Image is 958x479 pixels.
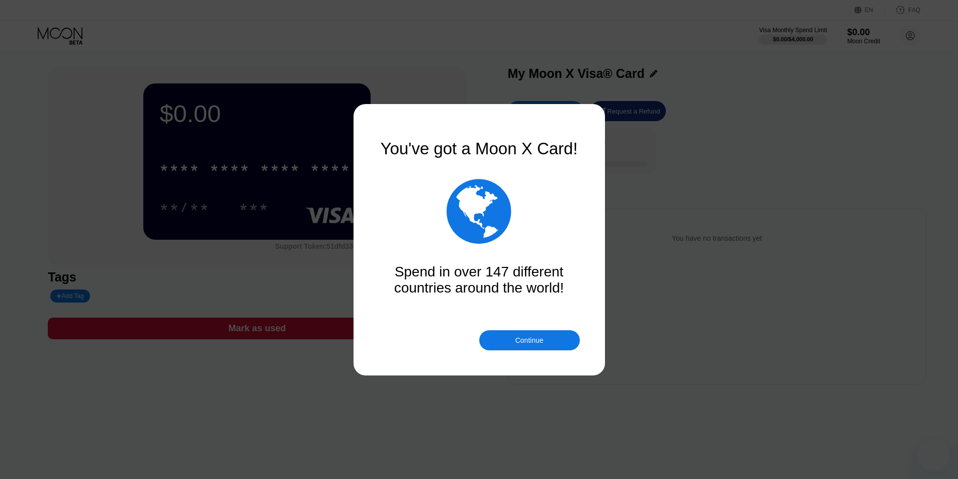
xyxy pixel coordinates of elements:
div: Continue [515,336,543,344]
div: Continue [479,330,580,350]
div:  [447,173,511,249]
div: You've got a Moon X Card! [379,139,580,158]
div: Spend in over 147 different countries around the world! [379,264,580,296]
iframe: Кнопка запуска окна обмена сообщениями [918,439,950,471]
div:  [379,173,580,249]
